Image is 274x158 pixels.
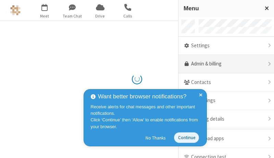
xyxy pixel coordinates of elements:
[60,13,85,19] span: Team Chat
[178,92,274,110] div: Recordings
[10,5,21,15] img: Astra
[91,104,202,130] div: Receive alerts for chat messages and other important notifications. Click ‘Continue’ then ‘Allow’...
[178,73,274,92] div: Contacts
[32,13,58,19] span: Meet
[142,132,169,143] button: No Thanks
[178,130,274,148] div: Download apps
[178,37,274,55] div: Settings
[98,92,186,101] span: Want better browser notifications?
[184,5,259,12] h3: Menu
[174,132,199,143] button: Continue
[178,55,274,73] a: Admin & billing
[178,110,274,129] div: Meeting details
[115,13,141,19] span: Calls
[87,13,113,19] span: Drive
